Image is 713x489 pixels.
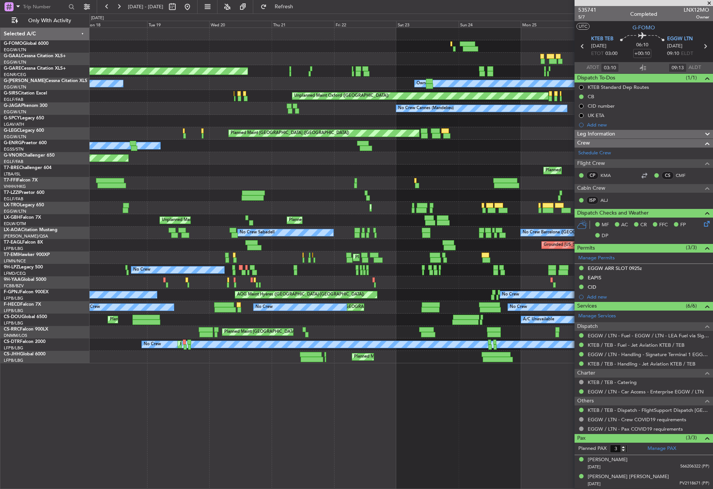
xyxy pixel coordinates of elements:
div: EAPIS [588,274,601,281]
a: T7-EMIHawker 900XP [4,253,50,257]
span: EGGW LTN [667,35,693,43]
span: ELDT [681,50,693,58]
a: T7-LZZIPraetor 600 [4,190,44,195]
span: T7-EMI [4,253,18,257]
span: [DATE] - [DATE] [128,3,163,10]
a: [PERSON_NAME]/QSA [4,233,48,239]
a: EGGW/LTN [4,209,26,214]
div: Sat 23 [396,21,459,27]
a: EGGW / LTN - Fuel - EGGW / LTN - LEA Fuel via Signature in EGGW [588,332,709,339]
span: 9H-YAA [4,277,21,282]
a: 9H-LPZLegacy 500 [4,265,43,270]
a: T7-FFIFalcon 7X [4,178,38,183]
a: CS-DTRFalcon 2000 [4,340,46,344]
span: 535741 [578,6,596,14]
a: LFPB/LBG [4,358,23,363]
div: Grounded [US_STATE] ([GEOGRAPHIC_DATA]) [544,239,632,251]
div: KTEB Standard Dep Routes [588,84,649,90]
span: Flight Crew [577,159,605,168]
span: 5/7 [578,14,596,20]
div: No Crew Barcelona ([GEOGRAPHIC_DATA]) [523,227,607,238]
div: [PERSON_NAME] [PERSON_NAME] [588,473,669,481]
button: Only With Activity [8,15,82,27]
a: T7-BREChallenger 604 [4,166,52,170]
a: LX-TROLegacy 650 [4,203,44,207]
span: Services [577,302,597,311]
span: 566206322 (PP) [680,463,709,470]
span: 09:10 [667,50,679,58]
a: G-FOMOGlobal 6000 [4,41,49,46]
input: --:-- [601,63,619,72]
span: Owner [684,14,709,20]
a: VHHH/HKG [4,184,26,189]
a: KTEB / TEB - Handling - Jet Aviation KTEB / TEB [588,361,695,367]
span: F-HECD [4,302,20,307]
div: No Crew Sabadell [240,227,275,238]
span: LX-TRO [4,203,20,207]
div: CP [586,171,599,180]
span: FP [680,221,686,229]
a: KMA [601,172,617,179]
span: Crew [577,139,590,148]
a: EGGW/LTN [4,59,26,65]
input: Trip Number [23,1,66,12]
div: No Crew Cannes (Mandelieu) [398,103,454,114]
a: 9H-YAAGlobal 5000 [4,277,46,282]
span: Refresh [268,4,300,9]
span: ALDT [689,64,701,72]
span: LNX12MO [684,6,709,14]
span: T7-FFI [4,178,17,183]
div: Tue 19 [147,21,210,27]
div: Thu 21 [272,21,334,27]
span: G-LEGC [4,128,20,133]
a: EGGW/LTN [4,84,26,90]
a: LX-GBHFalcon 7X [4,215,41,220]
span: (3/3) [686,434,697,442]
a: LFMD/CEQ [4,271,26,276]
a: LX-AOACitation Mustang [4,228,58,232]
span: G-GAAL [4,54,21,58]
a: EGGW / LTN - Car Access - Enterprise EGGW / LTN [588,388,704,395]
a: Manage PAX [648,445,676,452]
span: Dispatch Checks and Weather [577,209,649,218]
div: Owner [417,78,429,89]
span: (3/3) [686,244,697,251]
a: DNMM/LOS [4,333,27,338]
a: EGLF/FAB [4,196,23,202]
a: LGAV/ATH [4,122,24,127]
div: No Crew [83,302,100,313]
div: AOG Maint Hyères ([GEOGRAPHIC_DATA]-[GEOGRAPHIC_DATA]) [237,289,364,300]
span: G-[PERSON_NAME] [4,79,46,83]
div: Unplanned Maint Oxford ([GEOGRAPHIC_DATA]) [294,90,389,102]
span: F-GPNJ [4,290,20,294]
span: G-SIRS [4,91,18,96]
div: Add new [587,294,709,300]
div: No Crew [502,289,519,300]
div: Unplanned Maint [GEOGRAPHIC_DATA] ([GEOGRAPHIC_DATA]) [162,215,286,226]
div: Fri 22 [334,21,397,27]
a: LFMN/NCE [4,258,26,264]
div: Wed 20 [209,21,272,27]
div: No Crew [255,302,273,313]
label: Planned PAX [578,445,607,452]
div: CB [588,93,594,100]
a: G-GARECessna Citation XLS+ [4,66,66,71]
span: T7-BRE [4,166,19,170]
span: MF [602,221,609,229]
a: LFPB/LBG [4,308,23,314]
a: LFPB/LBG [4,246,23,251]
span: Permits [577,244,595,253]
a: G-VNORChallenger 650 [4,153,55,158]
button: UTC [576,23,590,30]
div: Planned Maint [GEOGRAPHIC_DATA] ([GEOGRAPHIC_DATA]) [110,314,228,325]
a: LFPB/LBG [4,320,23,326]
div: CID [588,284,596,290]
span: CR [640,221,647,229]
span: Only With Activity [20,18,79,23]
span: Others [577,397,594,405]
span: (6/6) [686,302,697,310]
span: G-FOMO [4,41,23,46]
a: LFPB/LBG [4,345,23,351]
a: Schedule Crew [578,149,611,157]
span: PV2118671 (PP) [680,480,709,487]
